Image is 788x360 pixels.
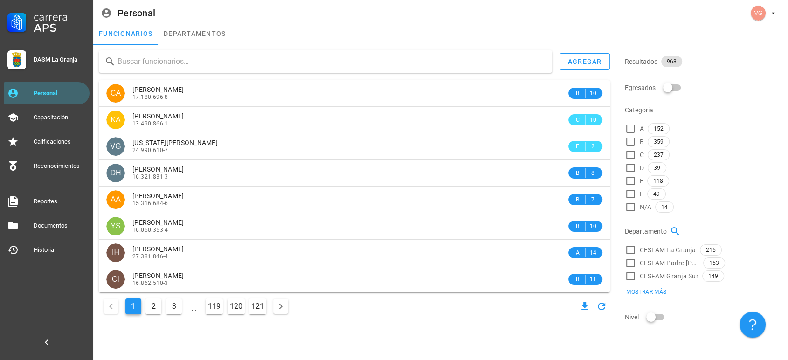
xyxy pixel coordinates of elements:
button: Página actual, página 1 [125,298,141,314]
span: 17.180.696-8 [132,94,168,100]
span: 39 [654,163,660,173]
div: Reconocimientos [34,162,86,170]
button: Mostrar más [620,285,672,298]
span: 118 [653,176,663,186]
a: Personal [4,82,90,104]
button: agregar [560,53,610,70]
span: YS [111,217,120,235]
span: C [640,150,644,159]
div: Documentos [34,222,86,229]
span: 14 [661,202,668,212]
div: Carrera [34,11,86,22]
span: 149 [708,271,718,281]
span: B [574,222,581,231]
div: avatar [751,6,766,21]
span: C [574,115,581,125]
span: A [640,124,644,133]
div: avatar [106,111,125,129]
a: Calificaciones [4,131,90,153]
span: 16.060.353-4 [132,227,168,233]
span: 16.862.510-3 [132,280,168,286]
div: Reportes [34,198,86,205]
span: [PERSON_NAME] [132,86,184,93]
nav: Navegación de paginación [99,296,293,317]
a: Reconocimientos [4,155,90,177]
span: 153 [709,258,719,268]
span: AA [111,190,120,209]
span: 237 [654,150,664,160]
span: 7 [589,195,597,204]
span: CESFAM La Granja [640,245,696,255]
span: B [574,89,581,98]
button: Ir a la página 3 [166,298,182,314]
span: [PERSON_NAME] [132,112,184,120]
span: CESFAM Padre [PERSON_NAME] [640,258,699,268]
div: avatar [106,190,125,209]
span: 10 [589,115,597,125]
span: 11 [589,275,597,284]
span: CI [112,270,119,289]
span: 24.990.610-7 [132,147,168,153]
div: avatar [106,217,125,235]
span: [PERSON_NAME] [132,166,184,173]
span: 13.490.866-1 [132,120,168,127]
div: Personal [34,90,86,97]
span: Mostrar más [626,289,666,295]
a: Reportes [4,190,90,213]
div: DASM La Granja [34,56,86,63]
span: CA [111,84,121,103]
span: 10 [589,89,597,98]
span: 152 [654,124,664,134]
span: A [574,248,581,257]
a: Capacitación [4,106,90,129]
span: 49 [653,189,660,199]
div: agregar [567,58,602,65]
a: departamentos [158,22,231,45]
span: N/A [640,202,652,212]
span: 968 [667,56,677,67]
div: avatar [106,137,125,156]
span: DH [110,164,121,182]
span: 215 [706,245,716,255]
div: Personal [118,8,155,18]
span: B [574,195,581,204]
span: [PERSON_NAME] [132,272,184,279]
button: Página siguiente [273,299,288,314]
span: 14 [589,248,597,257]
span: B [640,137,644,146]
span: 2 [589,142,597,151]
button: Ir a la página 2 [145,298,161,314]
span: 8 [589,168,597,178]
span: 27.381.846-4 [132,253,168,260]
span: CESFAM Granja Sur [640,271,698,281]
span: [PERSON_NAME] [132,219,184,226]
button: Ir a la página 120 [228,298,245,314]
span: E [574,142,581,151]
span: E [640,176,643,186]
span: D [640,163,644,173]
span: [PERSON_NAME] [132,245,184,253]
div: Calificaciones [34,138,86,145]
span: [US_STATE][PERSON_NAME] [132,139,218,146]
a: funcionarios [93,22,158,45]
div: avatar [106,243,125,262]
a: Historial [4,239,90,261]
input: Buscar funcionarios… [118,54,545,69]
span: B [574,168,581,178]
div: Nivel [625,306,783,328]
span: [PERSON_NAME] [132,192,184,200]
span: KA [111,111,120,129]
div: avatar [106,84,125,103]
div: avatar [106,164,125,182]
span: ... [187,299,201,314]
div: Capacitación [34,114,86,121]
div: Categoria [625,99,783,121]
span: F [640,189,643,199]
div: APS [34,22,86,34]
div: Resultados [625,50,783,73]
button: Ir a la página 119 [206,298,223,314]
div: Historial [34,246,86,254]
span: 16.321.831-3 [132,173,168,180]
button: Ir a la página 121 [249,298,266,314]
div: avatar [106,270,125,289]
